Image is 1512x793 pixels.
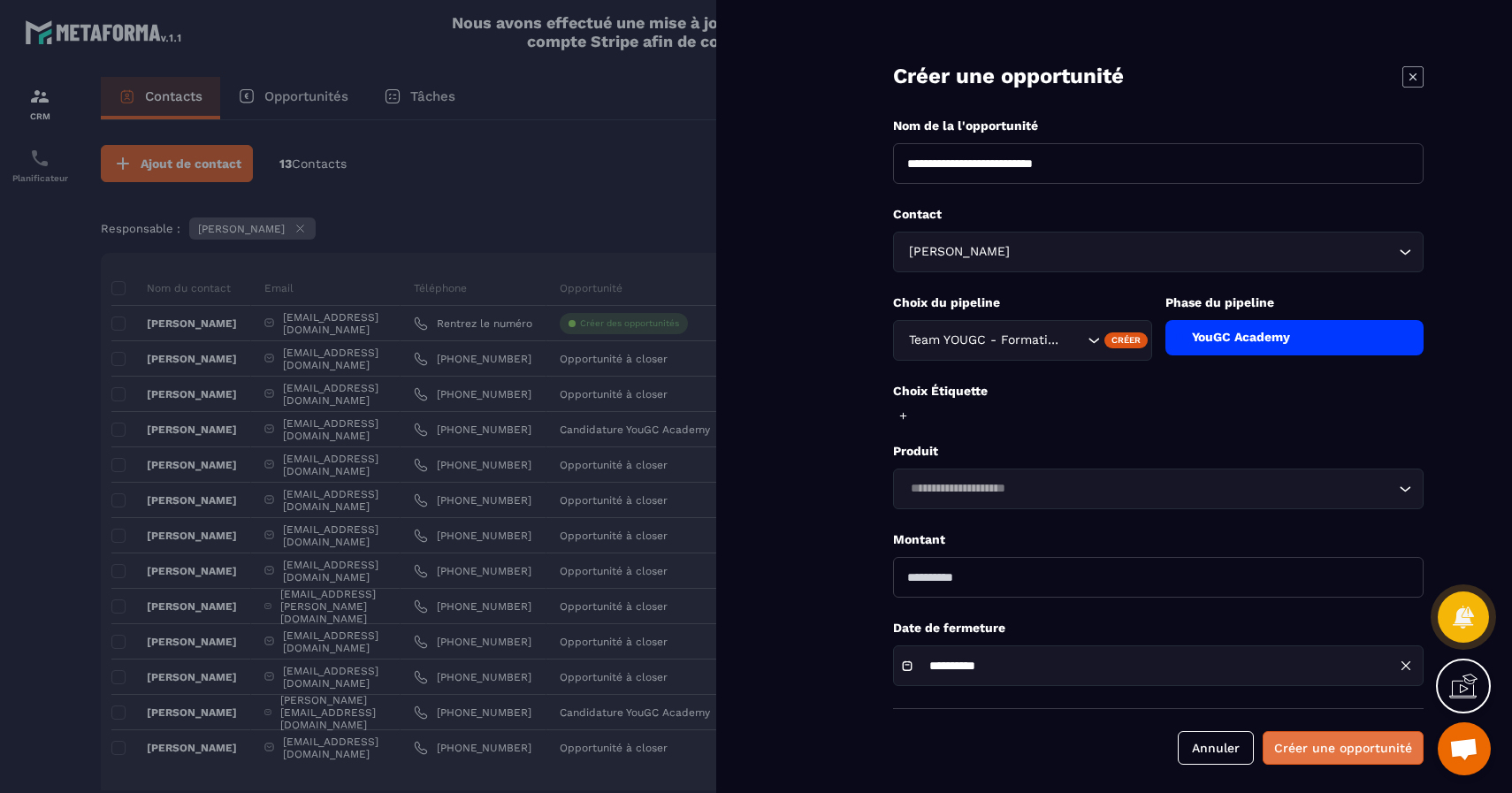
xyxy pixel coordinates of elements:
input: Search for option [905,479,1394,499]
button: Créer une opportunité [1263,731,1424,765]
p: Phase du pipeline [1165,294,1424,311]
p: Créer une opportunité [893,62,1124,91]
div: Search for option [893,469,1424,509]
p: Montant [893,531,1424,548]
p: Produit [893,443,1424,460]
p: Choix du pipeline [893,294,1152,311]
button: Annuler [1178,731,1254,765]
p: Nom de la l'opportunité [893,118,1424,134]
input: Search for option [1065,331,1083,350]
input: Search for option [1013,242,1394,262]
span: [PERSON_NAME] [905,242,1013,262]
div: Search for option [893,232,1424,272]
div: Créer [1104,332,1148,348]
div: Search for option [893,320,1152,361]
span: Team YOUGC - Formations [905,331,1065,350]
div: Ouvrir le chat [1438,722,1491,775]
p: Date de fermeture [893,620,1424,637]
p: Choix Étiquette [893,383,1424,400]
p: Contact [893,206,1424,223]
